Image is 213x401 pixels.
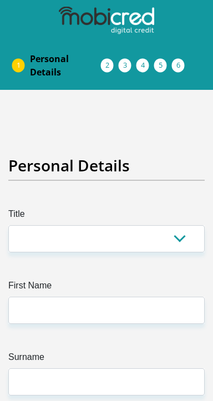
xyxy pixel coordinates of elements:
label: Title [8,207,205,225]
span: Personal Details [30,52,101,79]
img: mobicred logo [59,7,154,34]
label: Surname [8,351,205,368]
input: Surname [8,368,205,395]
label: First Name [8,279,205,297]
a: PersonalDetails [21,48,110,83]
input: First Name [8,297,205,324]
h2: Personal Details [8,156,205,175]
